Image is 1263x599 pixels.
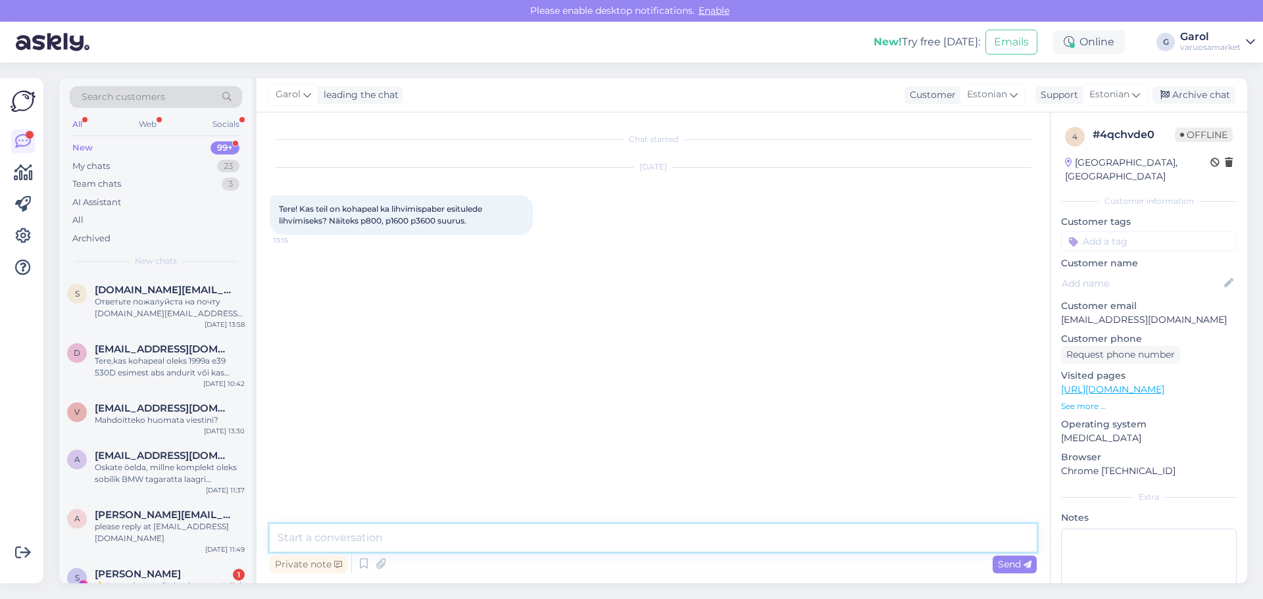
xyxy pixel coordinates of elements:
[1061,256,1237,270] p: Customer name
[1072,132,1077,141] span: 4
[74,454,80,464] span: a
[1156,33,1175,51] div: G
[1061,313,1237,327] p: [EMAIL_ADDRESS][DOMAIN_NAME]
[210,141,239,155] div: 99+
[904,88,956,102] div: Customer
[222,178,239,191] div: 3
[206,485,245,495] div: [DATE] 11:37
[203,379,245,389] div: [DATE] 10:42
[1061,431,1237,445] p: [MEDICAL_DATA]
[318,88,399,102] div: leading the chat
[967,87,1007,102] span: Estonian
[1061,464,1237,478] p: Chrome [TECHNICAL_ID]
[74,407,80,417] span: v
[95,414,245,426] div: Mahdoitteko huomata viestini?
[1180,32,1255,53] a: Garolvaruosamarket
[82,90,165,104] span: Search customers
[1035,88,1078,102] div: Support
[233,569,245,581] div: 1
[204,426,245,436] div: [DATE] 13:30
[1061,450,1237,464] p: Browser
[95,568,181,580] span: Sheila Perez
[72,196,121,209] div: AI Assistant
[217,160,239,173] div: 23
[135,255,177,267] span: New chats
[74,514,80,523] span: a
[1180,42,1241,53] div: varuosamarket
[998,558,1031,570] span: Send
[1061,400,1237,412] p: See more ...
[1061,215,1237,229] p: Customer tags
[95,296,245,320] div: Ответьте пожалуйста на почту [DOMAIN_NAME][EMAIL_ADDRESS][DOMAIN_NAME]
[276,87,301,102] span: Garol
[874,34,980,50] div: Try free [DATE]:
[270,161,1037,173] div: [DATE]
[205,544,245,554] div: [DATE] 11:49
[72,178,121,191] div: Team chats
[1065,156,1210,183] div: [GEOGRAPHIC_DATA], [GEOGRAPHIC_DATA]
[695,5,733,16] span: Enable
[95,521,245,544] div: please reply at [EMAIL_ADDRESS][DOMAIN_NAME]
[1061,346,1180,364] div: Request phone number
[75,289,80,299] span: s
[1062,276,1222,291] input: Add name
[1053,30,1125,54] div: Online
[1061,418,1237,431] p: Operating system
[72,214,84,227] div: All
[70,116,85,133] div: All
[1061,231,1237,251] input: Add a tag
[72,141,93,155] div: New
[1061,383,1164,395] a: [URL][DOMAIN_NAME]
[279,204,484,226] span: Tere! Kas teil on kohapeal ka lihvimispaber esitulede lihvimiseks? Näiteks p800, p1600 p3600 suurus.
[95,450,232,462] span: arriba2103@gmail.com
[1061,491,1237,503] div: Extra
[270,133,1037,145] div: Chat started
[1061,511,1237,525] p: Notes
[75,573,80,583] span: S
[95,355,245,379] div: Tere,kas kohapeal oleks 1999a e39 530D esimest abs andurit või kas oleks võimalik tellida tänaseks?
[985,30,1037,55] button: Emails
[1061,369,1237,383] p: Visited pages
[72,160,110,173] div: My chats
[1152,86,1235,104] div: Archive chat
[1061,332,1237,346] p: Customer phone
[72,232,111,245] div: Archived
[270,556,347,573] div: Private note
[136,116,159,133] div: Web
[74,348,80,358] span: d
[1061,299,1237,313] p: Customer email
[95,402,232,414] span: vjalkanen@gmail.com
[11,89,36,114] img: Askly Logo
[874,36,902,48] b: New!
[1093,127,1175,143] div: # 4qchvde0
[210,116,242,133] div: Socials
[1061,195,1237,207] div: Customer information
[1089,87,1129,102] span: Estonian
[95,509,232,521] span: ayuzefovsky@yahoo.com
[95,462,245,485] div: Oskate öelda, millne komplekt oleks sobilik BMW tagaratta laagri vahetuseks? Laagri siseläbimõõt ...
[95,284,232,296] span: savkor.auto@gmail.com
[1175,128,1233,142] span: Offline
[95,343,232,355] span: danielmarkultcak61@gmail.com
[274,235,323,245] span: 13:15
[205,320,245,329] div: [DATE] 13:58
[1180,32,1241,42] div: Garol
